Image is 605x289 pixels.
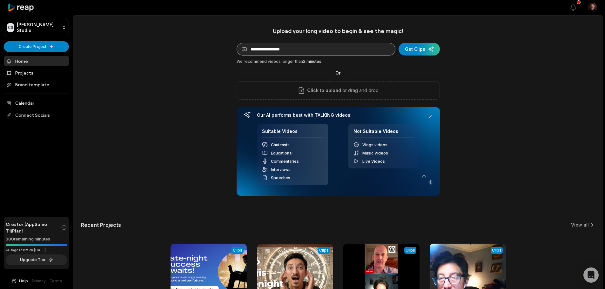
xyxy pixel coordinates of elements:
span: Music Videos [362,151,388,155]
span: Live Videos [362,159,385,164]
img: logo_orange.svg [10,10,15,15]
div: Domain: [DOMAIN_NAME] [17,16,70,22]
a: Terms [50,278,62,284]
span: Chatcasts [271,142,290,147]
div: v 4.0.25 [18,10,31,15]
span: Or [330,69,346,76]
span: Help [19,278,28,284]
h3: Our AI performs best with TALKING videos: [257,112,420,118]
div: Open Intercom Messenger [583,267,599,283]
span: Vlogs videos [362,142,387,147]
h2: Recent Projects [81,222,121,228]
a: View all [571,222,589,228]
button: Create Project [4,41,69,52]
span: Creator (AppSumo T1) Plan! [6,221,61,234]
div: Keywords by Traffic [70,37,107,42]
a: Home [4,56,69,66]
div: Domain Overview [24,37,57,42]
button: Get Clips [399,43,440,56]
div: CS [7,23,14,32]
img: website_grey.svg [10,16,15,22]
a: Projects [4,68,69,78]
a: Calendar [4,98,69,108]
img: tab_keywords_by_traffic_grey.svg [63,37,68,42]
span: Click to upload [307,87,341,94]
h1: Upload your long video to begin & see the magic! [237,27,440,35]
span: 2 minutes [303,59,321,64]
div: We recommend videos longer than . [237,59,440,64]
button: Help [11,278,28,284]
button: Upgrade Tier [6,254,67,265]
h4: Suitable Videos [262,128,323,138]
span: Speeches [271,175,290,180]
p: or drag and drop [341,87,379,94]
span: Commentaries [271,159,299,164]
p: [PERSON_NAME] Studio [17,22,59,33]
h4: Not Suitable Videos [353,128,414,138]
img: tab_domain_overview_orange.svg [17,37,22,42]
span: Educational [271,151,292,155]
span: Interviews [271,167,291,172]
div: 300 remaining minutes [6,236,67,242]
a: Privacy [32,278,46,284]
div: *Usage resets on [DATE] [6,248,67,253]
span: Connect Socials [4,109,69,121]
a: Brand template [4,79,69,90]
